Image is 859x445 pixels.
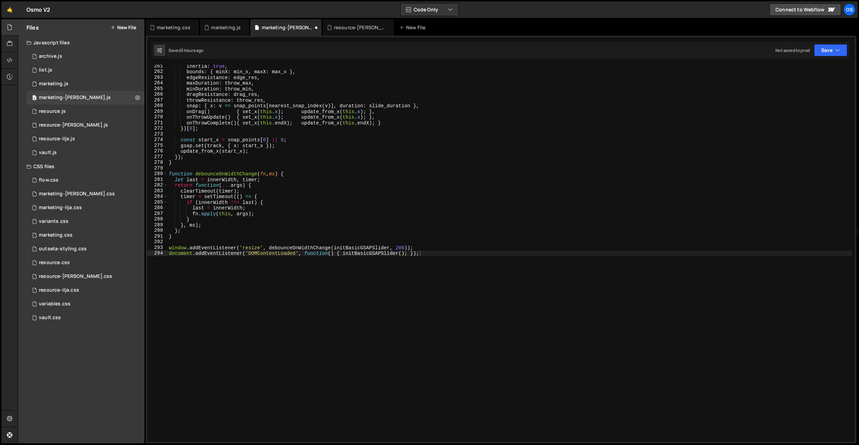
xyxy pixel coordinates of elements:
[401,3,458,16] button: Code Only
[168,47,204,53] div: Saved
[39,301,70,307] div: variables.css
[147,69,167,75] div: 262
[26,297,144,311] div: 16596/45154.css
[26,283,144,297] div: 16596/46198.css
[147,114,167,120] div: 270
[39,53,62,59] div: archive.js
[39,81,68,87] div: marketing.js
[147,250,167,256] div: 294
[26,215,144,228] div: 16596/45511.css
[147,143,167,149] div: 275
[26,118,144,132] div: 16596/46194.js
[147,131,167,137] div: 273
[147,97,167,103] div: 267
[39,136,75,142] div: resource-ilja.js
[147,80,167,86] div: 264
[26,146,144,160] div: 16596/45133.js
[147,103,167,109] div: 268
[334,24,385,31] div: resource-[PERSON_NAME].js
[26,132,144,146] div: 16596/46195.js
[147,188,167,194] div: 283
[26,91,144,105] div: 16596/45424.js
[26,242,144,256] div: 16596/45156.css
[147,171,167,177] div: 280
[26,63,144,77] div: 16596/45151.js
[32,96,36,101] span: 0
[843,3,856,16] a: Os
[147,63,167,69] div: 261
[39,315,61,321] div: vault.css
[39,122,108,128] div: resource-[PERSON_NAME].js
[26,256,144,270] div: 16596/46199.css
[399,24,428,31] div: New File
[147,154,167,160] div: 277
[147,205,167,211] div: 286
[26,187,144,201] div: 16596/46284.css
[147,165,167,171] div: 279
[147,91,167,97] div: 266
[181,47,204,53] div: 3 hours ago
[39,177,58,183] div: flow.css
[157,24,191,31] div: marketing.css
[39,191,115,197] div: marketing-[PERSON_NAME].css
[26,77,144,91] div: 16596/45422.js
[26,173,144,187] div: 16596/47552.css
[814,44,847,56] button: Save
[147,199,167,205] div: 285
[18,36,144,50] div: Javascript files
[147,75,167,80] div: 263
[39,218,68,225] div: variants.css
[39,260,70,266] div: resource.css
[211,24,241,31] div: marketing.js
[770,3,841,16] a: Connect to Webflow
[262,24,313,31] div: marketing-[PERSON_NAME].js
[147,148,167,154] div: 276
[26,311,144,325] div: 16596/45153.css
[26,270,144,283] div: 16596/46196.css
[147,177,167,183] div: 281
[147,137,167,143] div: 274
[147,239,167,245] div: 292
[110,25,136,30] button: New File
[147,234,167,239] div: 291
[26,228,144,242] div: 16596/45446.css
[26,24,39,31] h2: Files
[147,160,167,165] div: 278
[39,150,57,156] div: vault.js
[39,273,112,280] div: resource-[PERSON_NAME].css
[147,126,167,131] div: 272
[26,105,144,118] div: 16596/46183.js
[18,160,144,173] div: CSS files
[39,287,79,293] div: resource-ilja.css
[147,182,167,188] div: 282
[39,205,82,211] div: marketing-ilja.css
[39,108,66,115] div: resource.js
[147,216,167,222] div: 288
[147,120,167,126] div: 271
[147,211,167,217] div: 287
[147,228,167,234] div: 290
[39,95,111,101] div: marketing-[PERSON_NAME].js
[39,67,52,73] div: list.js
[26,201,144,215] div: 16596/47731.css
[39,232,73,238] div: marketing.css
[39,246,87,252] div: outseta-styling.css
[147,86,167,92] div: 265
[147,109,167,115] div: 269
[1,1,18,18] a: 🤙
[147,222,167,228] div: 289
[147,245,167,251] div: 293
[775,47,810,53] div: Not saved to prod
[26,6,50,14] div: Osmo V2
[26,50,144,63] div: 16596/46210.js
[147,194,167,199] div: 284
